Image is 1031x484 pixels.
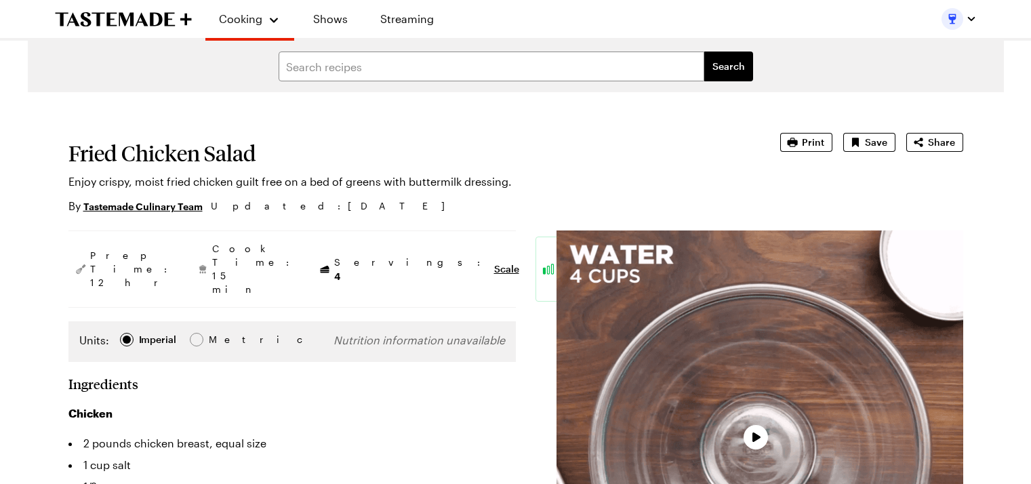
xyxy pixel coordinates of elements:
[68,198,203,214] p: By
[68,432,516,454] li: 2 pounds chicken breast, equal size
[219,5,281,33] button: Cooking
[212,242,296,296] span: Cook Time: 15 min
[90,249,174,289] span: Prep Time: 12 hr
[802,136,824,149] span: Print
[83,199,203,214] a: Tastemade Culinary Team
[865,136,887,149] span: Save
[68,174,742,190] p: Enjoy crispy, moist fried chicken guilt free on a bed of greens with buttermilk dressing.
[279,52,704,81] input: Search recipes
[843,133,895,152] button: Save recipe
[209,332,237,347] div: Metric
[494,262,519,276] button: Scale
[333,334,505,346] span: Nutrition information unavailable
[744,425,768,449] button: Play Video
[211,199,458,214] span: Updated : [DATE]
[68,405,516,422] h3: Chicken
[219,12,262,25] span: Cooking
[906,133,963,152] button: Share
[334,269,340,282] span: 4
[780,133,832,152] button: Print
[139,332,178,347] span: Imperial
[209,332,239,347] span: Metric
[139,332,176,347] div: Imperial
[68,454,516,476] li: 1 cup salt
[942,8,977,30] button: Profile picture
[928,136,955,149] span: Share
[704,52,753,81] button: filters
[55,12,192,27] a: To Tastemade Home Page
[942,8,963,30] img: Profile picture
[68,141,742,165] h1: Fried Chicken Salad
[79,332,109,348] label: Units:
[68,376,138,392] h2: Ingredients
[334,256,487,283] span: Servings:
[712,60,745,73] span: Search
[79,332,237,351] div: Imperial Metric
